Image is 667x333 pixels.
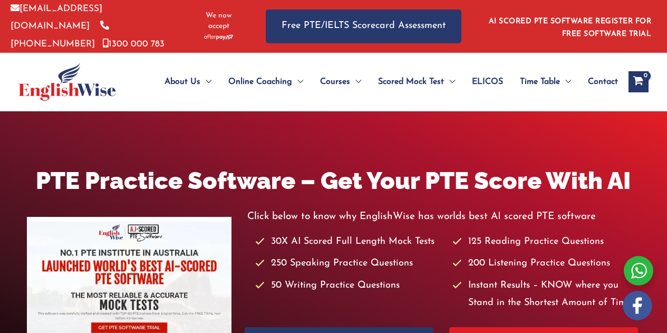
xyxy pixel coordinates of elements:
span: Menu Toggle [200,63,211,100]
a: ELICOS [463,63,511,100]
span: Menu Toggle [444,63,455,100]
span: Contact [588,63,618,100]
img: Afterpay-Logo [204,34,233,40]
span: Menu Toggle [560,63,571,100]
h1: PTE Practice Software – Get Your PTE Score With AI [27,164,641,197]
span: Courses [320,63,350,100]
span: Online Coaching [228,63,292,100]
li: 50 Writing Practice Questions [255,277,443,294]
li: 125 Reading Practice Questions [452,233,640,251]
span: Scored Mock Test [378,63,444,100]
li: Instant Results – KNOW where you Stand in the Shortest Amount of Time [452,277,640,312]
a: Contact [579,63,618,100]
p: Click below to know why EnglishWise has worlds best AI scored PTE software [247,208,641,225]
span: Time Table [520,63,560,100]
li: 250 Speaking Practice Questions [255,255,443,272]
a: View Shopping Cart, empty [629,71,649,92]
li: 200 Listening Practice Questions [452,255,640,272]
a: Free PTE/IELTS Scorecard Assessment [266,9,461,43]
span: ELICOS [472,63,503,100]
img: white-facebook.png [623,291,652,320]
a: About UsMenu Toggle [156,63,220,100]
span: Menu Toggle [292,63,303,100]
a: CoursesMenu Toggle [312,63,370,100]
aside: Header Widget 1 [482,9,656,43]
img: cropped-ew-logo [18,63,116,101]
span: Menu Toggle [350,63,361,100]
nav: Site Navigation: Main Menu [139,63,618,100]
span: About Us [165,63,200,100]
a: Scored Mock TestMenu Toggle [370,63,463,100]
a: Online CoachingMenu Toggle [220,63,312,100]
a: [EMAIL_ADDRESS][DOMAIN_NAME] [11,4,102,31]
li: 30X AI Scored Full Length Mock Tests [255,233,443,251]
span: We now accept [198,11,239,32]
a: 1300 000 783 [103,40,165,49]
a: [PHONE_NUMBER] [11,22,109,48]
a: Time TableMenu Toggle [511,63,579,100]
a: AI SCORED PTE SOFTWARE REGISTER FOR FREE SOFTWARE TRIAL [489,17,652,38]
